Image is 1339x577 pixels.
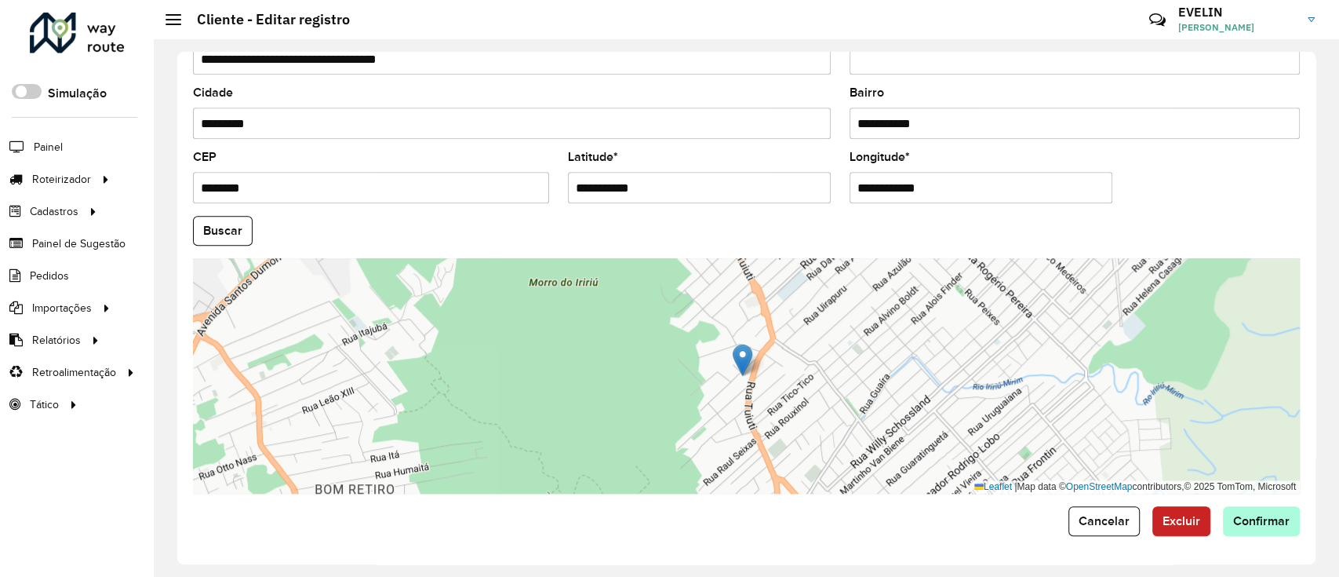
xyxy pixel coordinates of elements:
[1163,514,1200,528] span: Excluir
[974,481,1012,492] a: Leaflet
[193,148,216,166] label: CEP
[970,480,1300,494] div: Map data © contributors,© 2025 TomTom, Microsoft
[32,364,116,381] span: Retroalimentação
[1223,506,1300,536] button: Confirmar
[32,332,81,349] span: Relatórios
[1066,481,1133,492] a: OpenStreetMap
[1178,20,1296,35] span: [PERSON_NAME]
[32,236,126,252] span: Painel de Sugestão
[568,148,618,166] label: Latitude
[1141,3,1174,37] a: Contato Rápido
[30,396,59,413] span: Tático
[1068,506,1140,536] button: Cancelar
[1014,481,1017,492] span: |
[1079,514,1130,528] span: Cancelar
[193,83,233,102] label: Cidade
[1178,5,1296,20] h3: EVELIN
[1233,514,1290,528] span: Confirmar
[733,344,752,376] img: Marker
[32,171,91,188] span: Roteirizador
[850,148,910,166] label: Longitude
[34,139,63,155] span: Painel
[30,203,78,220] span: Cadastros
[32,300,92,316] span: Importações
[30,268,69,284] span: Pedidos
[48,84,107,103] label: Simulação
[181,11,350,28] h2: Cliente - Editar registro
[1152,506,1210,536] button: Excluir
[850,83,884,102] label: Bairro
[193,216,253,246] button: Buscar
